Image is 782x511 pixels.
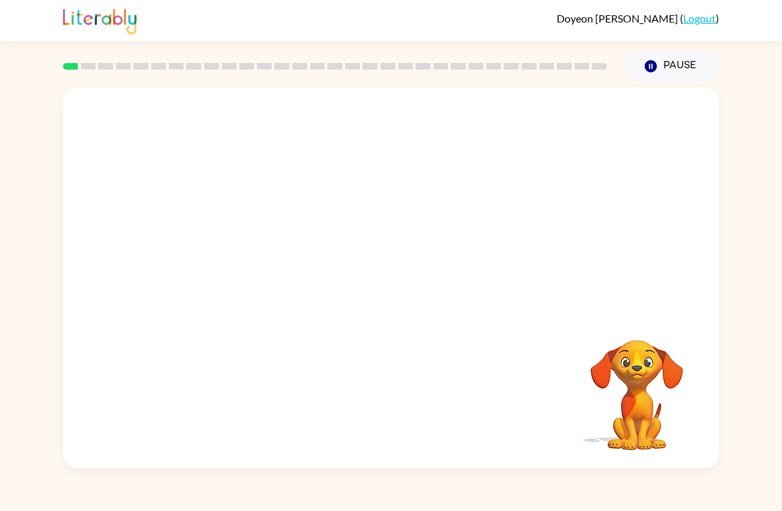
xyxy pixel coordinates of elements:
div: ( ) [557,12,719,25]
button: Pause [623,51,719,82]
span: Doyeon [PERSON_NAME] [557,12,680,25]
video: Your browser must support playing .mp4 files to use Literably. Please try using another browser. [571,319,703,452]
img: Literably [63,5,137,34]
a: Logout [683,12,716,25]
